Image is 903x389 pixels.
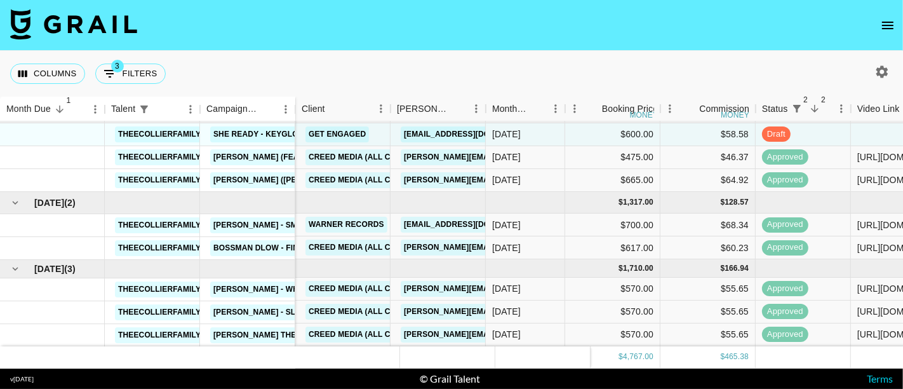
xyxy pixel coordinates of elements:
a: [PERSON_NAME] - Sleeping With The Lights On [210,304,412,320]
a: [PERSON_NAME] - Small Hands [210,217,345,233]
div: May '25 [492,328,521,341]
span: [DATE] [34,263,64,275]
button: Sort [258,100,276,118]
div: $ [721,351,725,362]
a: theecollierfamily [115,172,204,188]
button: Menu [86,100,105,119]
div: Month Due [6,97,51,121]
a: She Ready - Keyglock [210,126,312,142]
div: Jul '25 [492,242,521,254]
a: [PERSON_NAME] the Scientist - Burning Blue [210,327,409,343]
span: approved [762,174,808,186]
div: 1,710.00 [623,263,653,274]
div: money [721,111,749,119]
button: Menu [371,99,391,118]
div: $68.34 [660,214,756,236]
a: [PERSON_NAME] (feat. [PERSON_NAME]) - [GEOGRAPHIC_DATA] [210,149,468,165]
a: theecollierfamily [115,217,204,233]
div: $570.00 [565,301,660,324]
a: Warner Records [305,217,387,233]
div: $ [721,197,725,208]
a: theecollierfamily [115,149,204,165]
div: 1 active filter [135,100,153,118]
a: Terms [867,372,893,385]
span: approved [762,329,808,341]
a: Get Engaged [305,126,369,142]
a: Creed Media (All Campaigns) [305,172,438,188]
button: Sort [325,100,343,118]
div: $ [721,263,725,274]
div: Aug '25 [492,151,521,163]
a: theecollierfamily [115,327,204,343]
div: 4,767.00 [623,351,653,362]
a: [PERSON_NAME][EMAIL_ADDRESS][DOMAIN_NAME] [401,240,608,256]
a: theecollierfamily [115,126,204,142]
div: $475.00 [565,146,660,169]
div: $55.65 [660,301,756,324]
div: [PERSON_NAME] [397,97,449,121]
div: 128.57 [725,197,749,208]
div: Campaign (Type) [200,97,295,121]
div: Commission [699,97,749,121]
button: hide children [6,260,24,278]
div: 2 active filters [788,100,806,118]
span: 2 [817,93,830,106]
span: approved [762,283,808,295]
div: Client [295,97,391,121]
button: Sort [528,100,546,118]
a: [PERSON_NAME][EMAIL_ADDRESS][DOMAIN_NAME] [401,327,608,343]
div: $ [619,263,623,274]
span: approved [762,219,808,231]
a: [EMAIL_ADDRESS][DOMAIN_NAME] [401,126,543,142]
a: [PERSON_NAME][EMAIL_ADDRESS][DOMAIN_NAME] [401,149,608,165]
div: $55.65 [660,324,756,346]
div: Booking Price [602,97,658,121]
div: Jul '25 [492,219,521,231]
div: Status [762,97,788,121]
div: $55.65 [660,278,756,301]
div: $ [619,197,623,208]
div: Booker [391,97,486,121]
a: theecollierfamily [115,304,204,320]
div: May '25 [492,305,521,318]
button: Menu [546,99,565,118]
a: BossMan Dlow - Finesse [210,240,323,256]
a: [EMAIL_ADDRESS][DOMAIN_NAME] [401,217,543,233]
button: Menu [276,100,295,119]
a: theecollierfamily [115,282,204,297]
button: Menu [181,100,200,119]
a: theecollierfamily [115,240,204,256]
div: $58.58 [660,123,756,146]
button: Show filters [135,100,153,118]
div: $570.00 [565,324,660,346]
button: Show filters [95,64,166,84]
a: Creed Media (All Campaigns) [305,281,438,297]
div: 465.38 [725,351,749,362]
div: $617.00 [565,236,660,259]
div: money [630,111,659,119]
button: Sort [449,100,467,118]
button: Sort [584,100,602,118]
div: $570.00 [565,278,660,301]
div: $665.00 [565,169,660,192]
a: Creed Media (All Campaigns) [305,149,438,165]
span: 2 [799,93,812,106]
div: Video Link [857,97,900,121]
button: Sort [153,100,171,118]
button: open drawer [875,13,900,38]
div: Month Due [486,97,565,121]
span: [DATE] [34,196,64,209]
div: Talent [105,97,200,121]
img: Grail Talent [10,9,137,39]
div: $600.00 [565,123,660,146]
div: Campaign (Type) [206,97,258,121]
span: 3 [111,60,124,72]
div: $60.23 [660,236,756,259]
div: Talent [111,97,135,121]
a: [PERSON_NAME] ([PERSON_NAME]) [210,172,354,188]
span: approved [762,306,808,318]
a: Creed Media (All Campaigns) [305,240,438,256]
a: [PERSON_NAME][EMAIL_ADDRESS][DOMAIN_NAME] [401,172,608,188]
div: $46.37 [660,146,756,169]
span: ( 2 ) [64,196,76,209]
